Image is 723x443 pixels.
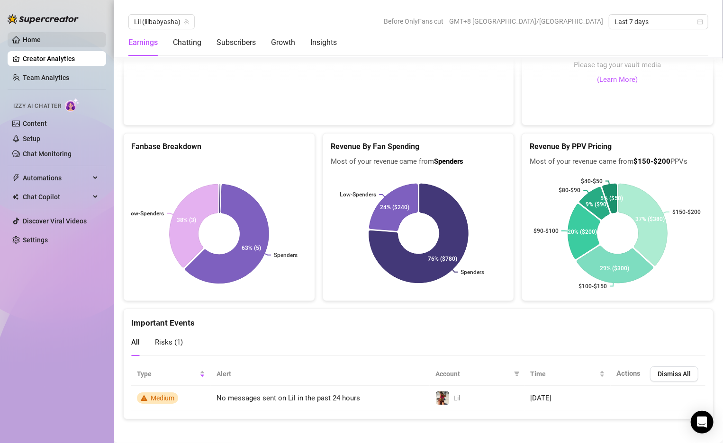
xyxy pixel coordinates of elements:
[530,394,551,402] span: [DATE]
[23,150,72,158] a: Chat Monitoring
[530,141,705,152] h5: Revenue By PPV Pricing
[384,14,443,28] span: Before OnlyFans cut
[434,157,464,166] b: Spenders
[155,338,183,346] span: Risks ( 1 )
[137,369,198,379] span: Type
[23,217,87,225] a: Discover Viral Videos
[131,309,705,329] div: Important Events
[453,394,460,402] span: Lil
[217,394,360,402] span: No messages sent on Lil in the past 24 hours
[65,98,80,112] img: AI Chatter
[530,369,597,379] span: Time
[23,189,90,204] span: Chat Copilot
[512,367,522,381] span: filter
[23,51,99,66] a: Creator Analytics
[435,369,510,379] span: Account
[13,102,61,111] span: Izzy AI Chatter
[271,37,295,48] div: Growth
[597,74,638,86] a: (Learn More)
[524,363,611,386] th: Time
[461,269,485,275] text: Spenders
[310,37,337,48] div: Insights
[12,174,20,182] span: thunderbolt
[23,36,41,44] a: Home
[131,141,307,152] h5: Fanbase Breakdown
[578,283,607,290] text: $100-$150
[12,194,18,200] img: Chat Copilot
[559,187,581,194] text: $80-$90
[173,37,201,48] div: Chatting
[697,19,703,25] span: calendar
[23,120,47,127] a: Content
[331,156,506,168] span: Most of your revenue came from
[217,37,256,48] div: Subscribers
[127,210,164,217] text: Low-Spenders
[8,14,79,24] img: logo-BBDzfeDw.svg
[658,370,691,378] span: Dismiss All
[633,157,670,166] b: $150-$200
[151,394,174,402] span: Medium
[616,369,641,378] span: Actions
[340,191,376,198] text: Low-Spenders
[581,178,603,185] text: $40-$50
[650,366,698,381] button: Dismiss All
[134,15,189,29] span: Lil (lilbabyasha)
[128,37,158,48] div: Earnings
[615,15,703,29] span: Last 7 days
[23,236,48,244] a: Settings
[184,19,190,25] span: team
[574,60,661,71] span: Please tag your vault media
[449,14,603,28] span: GMT+8 [GEOGRAPHIC_DATA]/[GEOGRAPHIC_DATA]
[141,395,147,401] span: warning
[514,371,520,377] span: filter
[131,363,211,386] th: Type
[274,252,298,258] text: Spenders
[436,391,449,405] img: Lil
[23,170,90,186] span: Automations
[23,74,69,81] a: Team Analytics
[691,411,714,434] div: Open Intercom Messenger
[331,141,506,152] h5: Revenue By Fan Spending
[533,228,559,234] text: $90-$100
[131,338,140,346] span: All
[211,363,430,386] th: Alert
[672,209,701,215] text: $150-$200
[23,135,40,142] a: Setup
[530,156,705,168] span: Most of your revenue came from PPVs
